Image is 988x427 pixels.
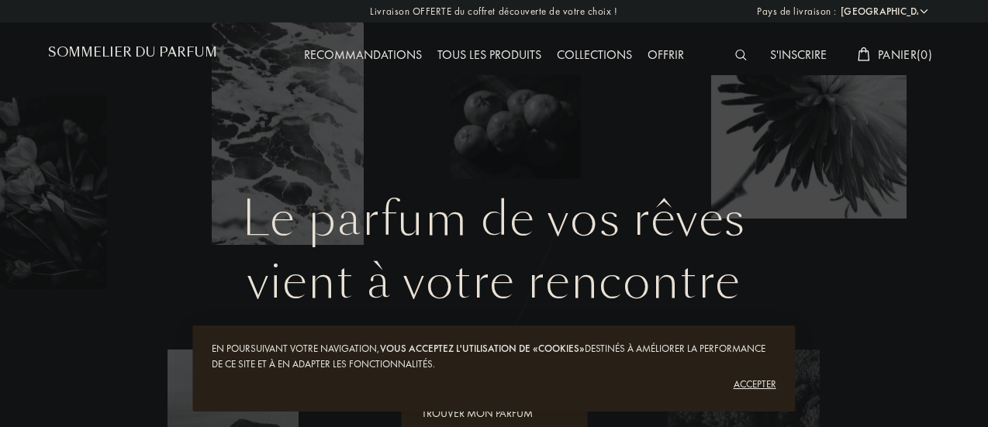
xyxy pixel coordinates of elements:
span: Pays de livraison : [757,4,837,19]
img: cart_white.svg [858,47,870,61]
div: S'inscrire [762,46,834,66]
h1: Le parfum de vos rêves [60,191,928,247]
h1: Sommelier du Parfum [48,45,217,60]
div: Offrir [640,46,692,66]
div: Collections [549,46,640,66]
a: Recommandations [296,46,430,63]
div: vient à votre rencontre [60,247,928,317]
div: Tous les produits [430,46,549,66]
a: Collections [549,46,640,63]
span: Panier ( 0 ) [878,46,932,63]
a: Tous les produits [430,46,549,63]
div: Accepter [212,372,776,397]
div: En poursuivant votre navigation, destinés à améliorer la performance de ce site et à en adapter l... [212,341,776,372]
div: Votre selection sur-mesure de parfums d’exception pour 20€ [60,335,928,351]
div: Recommandations [296,46,430,66]
span: vous acceptez l'utilisation de «cookies» [380,342,585,355]
a: Offrir [640,46,692,63]
img: search_icn_white.svg [735,50,747,60]
a: S'inscrire [762,46,834,63]
a: Sommelier du Parfum [48,45,217,66]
